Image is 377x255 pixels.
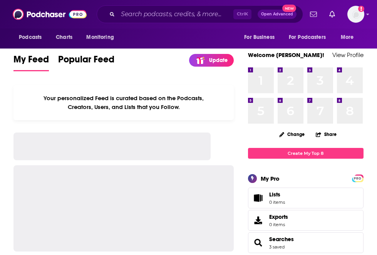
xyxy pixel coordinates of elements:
[251,237,266,248] a: Searches
[58,54,114,70] span: Popular Feed
[58,54,114,71] a: Popular Feed
[118,8,233,20] input: Search podcasts, credits, & more...
[81,30,124,45] button: open menu
[56,32,72,43] span: Charts
[269,200,285,205] span: 0 items
[269,191,285,198] span: Lists
[233,9,251,19] span: Ctrl K
[269,236,294,243] a: Searches
[97,5,303,23] div: Search podcasts, credits, & more...
[347,6,364,23] button: Show profile menu
[51,30,77,45] a: Charts
[269,213,288,220] span: Exports
[353,176,362,181] span: PRO
[315,127,337,142] button: Share
[275,129,309,139] button: Change
[332,51,364,59] a: View Profile
[248,210,364,231] a: Exports
[86,32,114,43] span: Monitoring
[251,215,266,226] span: Exports
[248,51,324,59] a: Welcome [PERSON_NAME]!
[248,148,364,158] a: Create My Top 8
[13,7,87,22] img: Podchaser - Follow, Share and Rate Podcasts
[13,54,49,71] a: My Feed
[251,193,266,203] span: Lists
[13,30,52,45] button: open menu
[189,54,234,67] a: Update
[239,30,284,45] button: open menu
[353,175,362,181] a: PRO
[335,30,364,45] button: open menu
[13,54,49,70] span: My Feed
[347,6,364,23] span: Logged in as mtraynor
[307,8,320,21] a: Show notifications dropdown
[326,8,338,21] a: Show notifications dropdown
[269,191,280,198] span: Lists
[358,6,364,12] svg: Add a profile image
[258,10,297,19] button: Open AdvancedNew
[261,12,293,16] span: Open Advanced
[289,32,326,43] span: For Podcasters
[341,32,354,43] span: More
[13,85,234,120] div: Your personalized Feed is curated based on the Podcasts, Creators, Users, and Lists that you Follow.
[347,6,364,23] img: User Profile
[261,175,280,182] div: My Pro
[282,5,296,12] span: New
[209,57,228,64] p: Update
[269,222,288,227] span: 0 items
[244,32,275,43] span: For Business
[269,244,285,250] a: 3 saved
[248,188,364,208] a: Lists
[19,32,42,43] span: Podcasts
[248,232,364,253] span: Searches
[284,30,337,45] button: open menu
